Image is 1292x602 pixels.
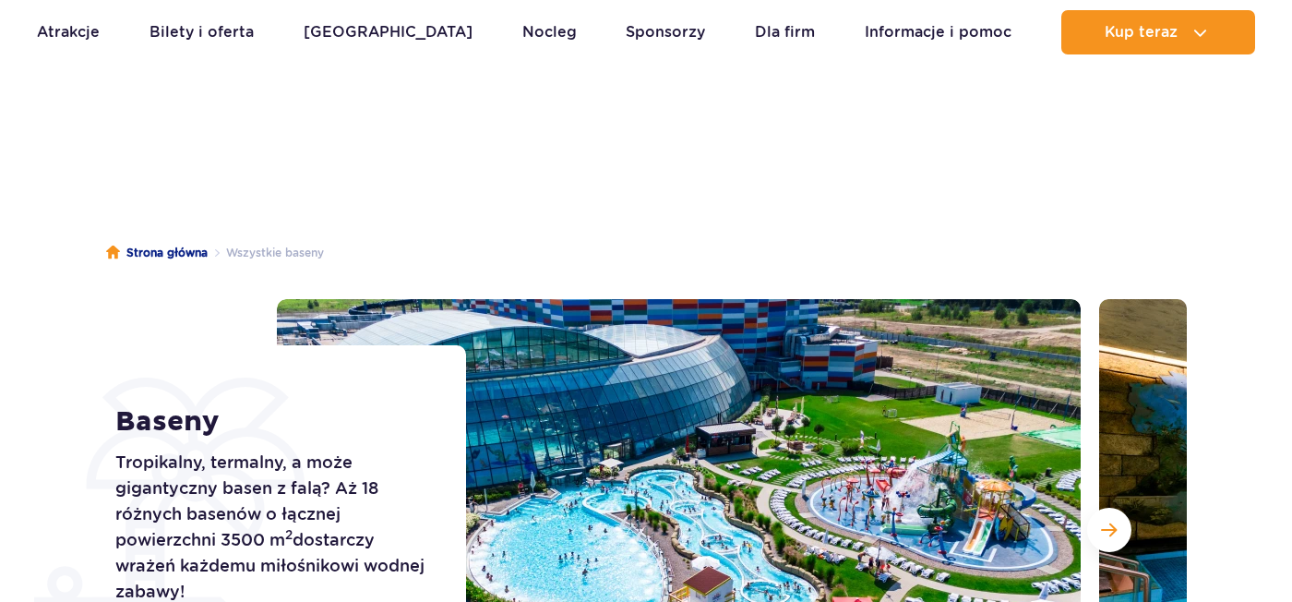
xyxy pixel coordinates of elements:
a: [GEOGRAPHIC_DATA] [304,10,473,54]
h1: Baseny [115,405,425,439]
button: Następny slajd [1087,508,1131,552]
button: Kup teraz [1061,10,1255,54]
a: Informacje i pomoc [865,10,1011,54]
span: Kup teraz [1105,24,1178,41]
a: Bilety i oferta [150,10,254,54]
sup: 2 [285,527,293,542]
a: Dla firm [755,10,815,54]
li: Wszystkie baseny [208,244,324,262]
a: Atrakcje [37,10,100,54]
a: Sponsorzy [626,10,705,54]
a: Strona główna [106,244,208,262]
a: Nocleg [522,10,577,54]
